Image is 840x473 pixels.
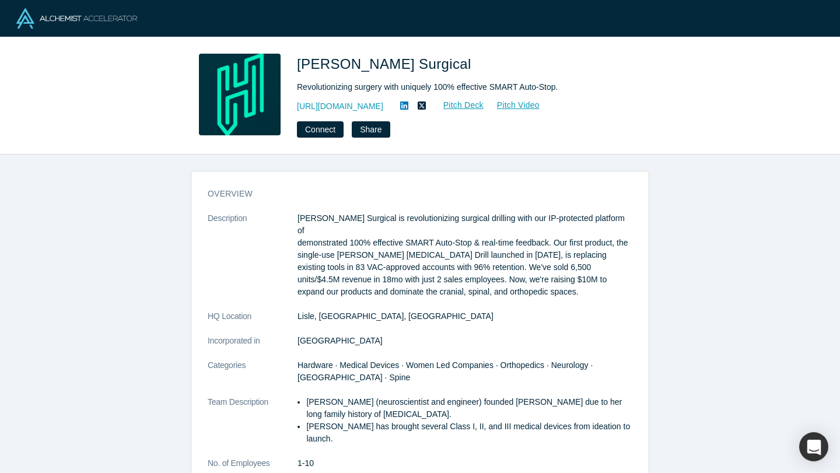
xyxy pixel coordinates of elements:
[297,100,383,113] a: [URL][DOMAIN_NAME]
[208,359,297,396] dt: Categories
[297,360,593,382] span: Hardware · Medical Devices · Women Led Companies · Orthopedics · Neurology · [GEOGRAPHIC_DATA] · ...
[297,81,624,93] div: Revolutionizing surgery with uniquely 100% effective SMART Auto-Stop.
[208,188,616,200] h3: overview
[16,8,137,29] img: Alchemist Logo
[297,121,344,138] button: Connect
[297,457,632,470] dd: 1-10
[430,99,484,112] a: Pitch Deck
[297,56,475,72] span: [PERSON_NAME] Surgical
[297,310,632,323] dd: Lisle, [GEOGRAPHIC_DATA], [GEOGRAPHIC_DATA]
[352,121,390,138] button: Share
[297,335,632,347] dd: [GEOGRAPHIC_DATA]
[208,310,297,335] dt: HQ Location
[306,396,632,421] li: [PERSON_NAME] (neuroscientist and engineer) founded [PERSON_NAME] due to her long family history ...
[306,421,632,445] li: [PERSON_NAME] has brought several Class I, II, and III medical devices from ideation to launch.
[297,212,632,298] p: [PERSON_NAME] Surgical is revolutionizing surgical drilling with our IP-protected platform of dem...
[208,396,297,457] dt: Team Description
[484,99,540,112] a: Pitch Video
[199,54,281,135] img: Hubly Surgical's Logo
[208,212,297,310] dt: Description
[208,335,297,359] dt: Incorporated in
